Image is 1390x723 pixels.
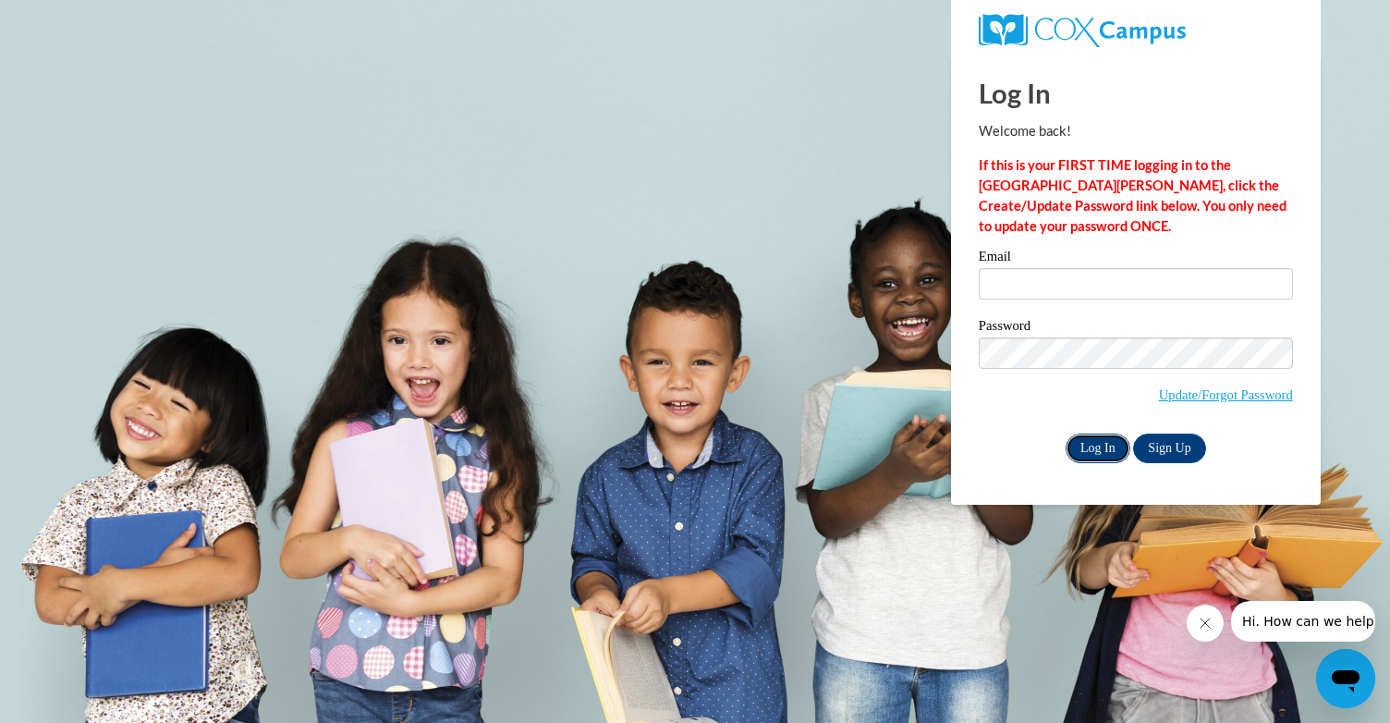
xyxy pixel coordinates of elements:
[979,157,1286,234] strong: If this is your FIRST TIME logging in to the [GEOGRAPHIC_DATA][PERSON_NAME], click the Create/Upd...
[1159,387,1293,402] a: Update/Forgot Password
[1133,434,1205,463] a: Sign Up
[979,250,1293,268] label: Email
[979,14,1186,47] img: COX Campus
[1187,605,1224,642] iframe: Close message
[979,319,1293,337] label: Password
[1316,649,1375,708] iframe: Button to launch messaging window
[979,14,1293,47] a: COX Campus
[11,13,150,28] span: Hi. How can we help?
[1066,434,1130,463] input: Log In
[1231,601,1375,642] iframe: Message from company
[979,74,1293,112] h1: Log In
[979,121,1293,141] p: Welcome back!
